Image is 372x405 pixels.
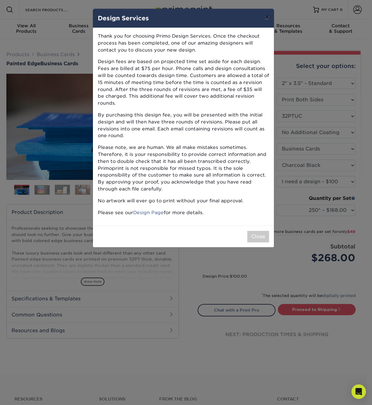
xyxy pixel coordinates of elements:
a: Design Page [133,210,164,215]
p: Design fees are based on projected time set aside for each design. Fees are billed at $75 per hou... [98,58,269,107]
p: Please see our for more details. [98,209,269,216]
p: No artwork will ever go to print without your final approval. [98,197,269,204]
p: Please note, we are human. We all make mistakes sometimes. Therefore, it is your responsibility t... [98,144,269,193]
button: × [260,9,274,26]
p: Thank you for choosing Primo Design Services. Once the checkout process has been completed, one o... [98,33,269,53]
div: Open Intercom Messenger [351,384,366,399]
button: Close [247,231,269,242]
h4: Design Services [98,14,269,23]
p: By purchasing this design fee, you will be presented with the initial design and will then have t... [98,112,269,139]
